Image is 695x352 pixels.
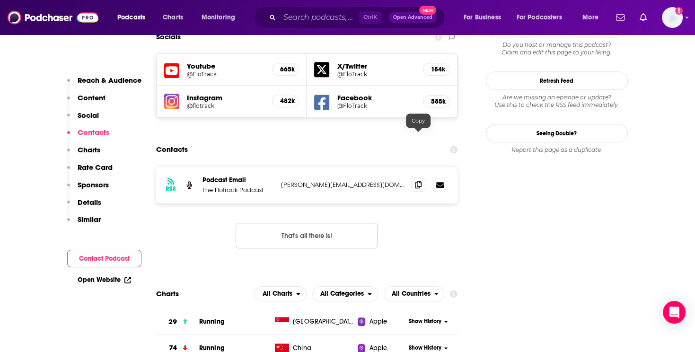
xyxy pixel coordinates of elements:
span: Podcasts [117,11,145,24]
h5: 482k [280,97,290,105]
button: Social [67,111,99,128]
button: Nothing here. [236,223,378,248]
p: [PERSON_NAME][EMAIL_ADDRESS][DOMAIN_NAME] [281,181,404,189]
button: Contact Podcast [67,250,141,267]
p: Sponsors [78,180,109,189]
a: Show notifications dropdown [612,9,628,26]
a: Apple [358,317,405,326]
button: Show profile menu [662,7,683,28]
span: Monitoring [202,11,235,24]
a: [GEOGRAPHIC_DATA] [271,317,358,326]
a: Running [199,317,225,326]
h5: Facebook [337,93,415,102]
span: All Charts [263,290,292,297]
h5: 585k [431,97,441,106]
a: @FloTrack [187,70,265,78]
h5: Instagram [187,93,265,102]
span: More [582,11,598,24]
a: Show notifications dropdown [636,9,651,26]
p: Rate Card [78,163,113,172]
p: The FloTrack Podcast [202,186,273,194]
h3: RSS [166,185,176,193]
h2: Socials [156,28,181,46]
span: For Business [464,11,501,24]
p: Podcast Email [202,176,273,184]
img: Podchaser - Follow, Share and Rate Podcasts [8,9,98,26]
h5: 184k [431,65,441,73]
button: Details [67,198,101,215]
button: Charts [67,145,100,163]
button: Sponsors [67,180,109,198]
a: Running [199,344,225,352]
span: All Categories [320,290,364,297]
p: Contacts [78,128,109,137]
img: User Profile [662,7,683,28]
button: open menu [576,10,610,25]
a: @FloTrack [337,102,415,109]
button: open menu [384,286,445,301]
p: Charts [78,145,100,154]
span: New [419,6,436,15]
span: Logged in as GregKubie [662,7,683,28]
div: Are we missing an episode or update? Use this to check the RSS feed immediately. [486,94,628,109]
button: Contacts [67,128,109,145]
h5: X/Twitter [337,62,415,70]
p: Details [78,198,101,207]
a: Charts [157,10,189,25]
img: iconImage [164,94,179,109]
button: Content [67,93,106,111]
span: Ctrl K [359,11,381,24]
button: Reach & Audience [67,76,141,93]
button: Similar [67,215,101,232]
p: Reach & Audience [78,76,141,85]
button: open menu [195,10,247,25]
span: Do you host or manage this podcast? [486,41,628,49]
span: All Countries [392,290,431,297]
div: Report this page as a duplicate. [486,146,628,154]
div: Copy [406,114,431,128]
button: Show History [405,317,451,326]
span: Show History [409,344,441,352]
span: Charts [163,11,183,24]
button: open menu [510,10,576,25]
div: Search podcasts, credits, & more... [263,7,454,28]
button: Refresh Feed [486,71,628,90]
h3: 29 [168,317,177,327]
h2: Charts [156,289,179,298]
span: Show History [409,317,441,326]
p: Similar [78,215,101,224]
h2: Countries [384,286,445,301]
h2: Contacts [156,141,188,158]
button: open menu [312,286,378,301]
svg: Add a profile image [675,7,683,15]
div: Open Intercom Messenger [663,301,686,324]
a: Seeing Double? [486,124,628,142]
p: Social [78,111,99,120]
button: Show History [405,344,451,352]
button: Open AdvancedNew [389,12,437,23]
button: open menu [457,10,513,25]
a: @FloTrack [337,70,415,78]
a: @flotrack [187,102,265,109]
button: open menu [255,286,307,301]
h5: 665k [280,65,290,73]
h5: Youtube [187,62,265,70]
span: Open Advanced [393,15,432,20]
a: Open Website [78,276,131,284]
div: Claim and edit this page to your liking. [486,41,628,56]
span: Singapore [293,317,354,326]
button: open menu [111,10,158,25]
h2: Categories [312,286,378,301]
span: For Podcasters [517,11,562,24]
input: Search podcasts, credits, & more... [280,10,359,25]
span: Apple [369,317,387,326]
button: Rate Card [67,163,113,180]
p: Content [78,93,106,102]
